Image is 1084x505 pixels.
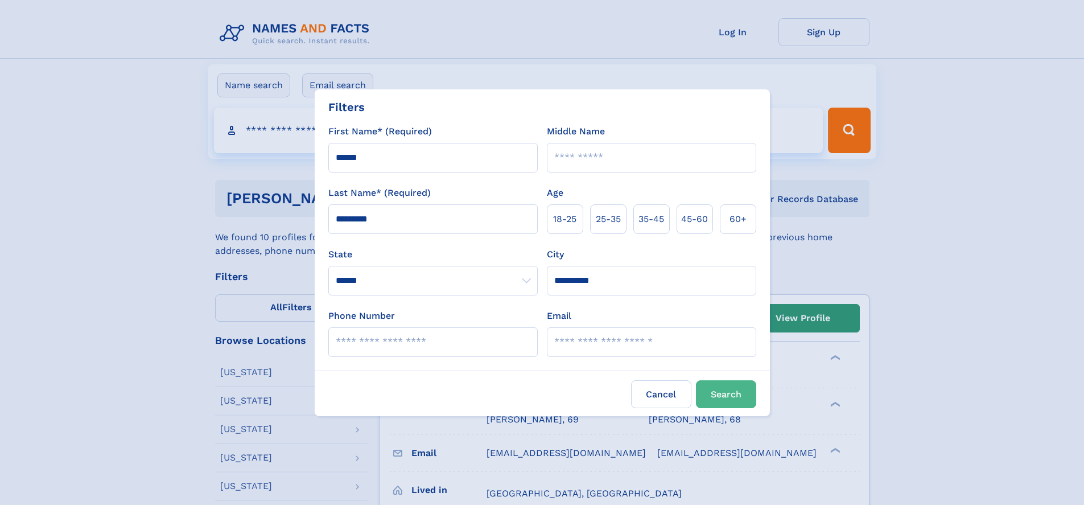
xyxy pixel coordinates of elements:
[547,186,563,200] label: Age
[696,380,756,408] button: Search
[638,212,664,226] span: 35‑45
[553,212,576,226] span: 18‑25
[328,186,431,200] label: Last Name* (Required)
[631,380,691,408] label: Cancel
[681,212,708,226] span: 45‑60
[596,212,621,226] span: 25‑35
[547,248,564,261] label: City
[729,212,747,226] span: 60+
[547,309,571,323] label: Email
[328,125,432,138] label: First Name* (Required)
[328,98,365,116] div: Filters
[328,309,395,323] label: Phone Number
[328,248,538,261] label: State
[547,125,605,138] label: Middle Name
